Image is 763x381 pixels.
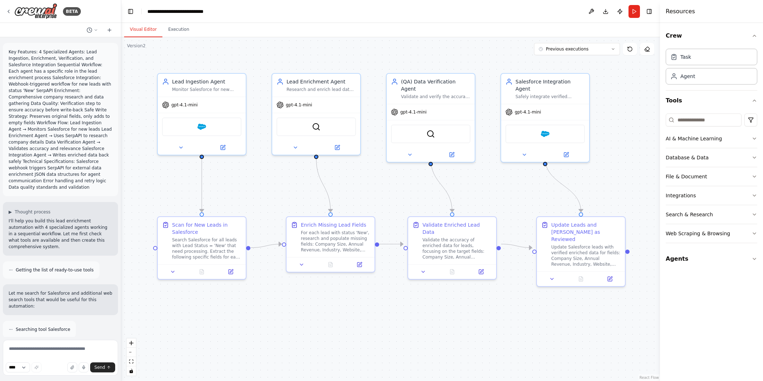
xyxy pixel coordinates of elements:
div: Version 2 [127,43,146,49]
button: Previous executions [534,43,620,55]
div: Research and enrich lead data by gathering comprehensive company information using web search and... [287,87,356,92]
div: Salesforce Integration Agent [515,78,585,92]
button: Search & Research [666,205,757,224]
button: Open in side panel [431,150,472,159]
button: Start a new chat [104,26,115,34]
button: Hide right sidebar [644,6,654,16]
button: Open in side panel [469,267,493,276]
button: Crew [666,26,757,46]
g: Edge from 05768423-fa02-4c5d-9b68-d46644d6b14f to 4811433e-bd30-4c2e-bbda-d3608b303d3e [198,158,205,212]
span: Thought process [15,209,50,215]
a: React Flow attribution [640,376,659,380]
div: AI & Machine Learning [666,135,722,142]
button: Open in side panel [546,150,586,159]
button: Open in side panel [218,267,243,276]
button: Improve this prompt [31,362,41,372]
button: Click to speak your automation idea [79,362,89,372]
button: Database & Data [666,148,757,167]
div: Lead Ingestion AgentMonitor Salesforce for new leads with status 'New' and retrieve their details... [157,73,246,155]
div: (QA) Data Verification Agent [401,78,470,92]
button: No output available [437,267,468,276]
img: Salesforce [541,130,549,138]
img: Salesforce [197,122,206,131]
button: Open in side panel [597,275,622,283]
div: Validate Enriched Lead Data [422,221,492,236]
p: Key Features: 4 Specialized Agents: Lead Ingestion, Enrichment, Verification, and Salesforce Inte... [9,49,112,190]
img: Logo [14,3,57,19]
div: Update Salesforce leads with verified enriched data for fields: Company Size, Annual Revenue, Ind... [551,244,621,267]
div: Crew [666,46,757,90]
div: Update Leads and [PERSON_NAME] as ReviewedUpdate Salesforce leads with verified enriched data for... [536,216,626,287]
p: I'll help you build this lead enrichment automation with 4 specialized agents working in a sequen... [9,218,112,250]
button: AI & Machine Learning [666,129,757,148]
div: Lead Enrichment AgentResearch and enrich lead data by gathering comprehensive company information... [272,73,361,155]
div: Tools [666,111,757,249]
div: Search Salesforce for all leads with Lead Status = 'New' that need processing. Extract the follow... [172,237,241,260]
button: zoom in [127,338,136,348]
g: Edge from 81e92411-e15a-4aa9-ba4e-1f962c6bd0c5 to a16ec466-61bc-40c3-a375-85991b44eb1e [501,241,532,251]
button: Open in side panel [202,143,243,152]
div: Validate and verify the accuracy of enriched lead data before integration into Salesforce. Ensure... [401,94,470,100]
div: Validate the accuracy of enriched data for leads, focusing on the target fields: Company Size, An... [422,237,492,260]
h4: Resources [666,7,695,16]
button: Tools [666,91,757,111]
div: File & Document [666,173,707,180]
button: Open in side panel [347,260,372,269]
button: Execution [162,22,195,37]
div: Lead Ingestion Agent [172,78,241,85]
button: No output available [566,275,596,283]
button: toggle interactivity [127,366,136,376]
nav: breadcrumb [147,8,204,15]
div: Salesforce Integration AgentSafely integrate verified enriched data back into Salesforce using a ... [500,73,590,163]
div: Update Leads and [PERSON_NAME] as Reviewed [551,221,621,243]
button: Switch to previous chat [84,26,101,34]
button: Hide left sidebar [126,6,136,16]
div: For each lead with status 'New', research and populate missing fields: Company Size, Annual Reven... [301,230,370,253]
button: File & Document [666,167,757,186]
div: Monitor Salesforce for new leads with status 'New' and retrieve their details to initiate the enr... [172,87,241,92]
g: Edge from 0e0b4f7d-bd53-4c64-80dd-83b36d8beda6 to a16ec466-61bc-40c3-a375-85991b44eb1e [542,158,585,212]
button: ▶Thought process [9,209,50,215]
div: (QA) Data Verification AgentValidate and verify the accuracy of enriched lead data before integra... [386,73,475,163]
span: gpt-4.1-mini [515,109,541,115]
g: Edge from d1edfd20-588d-4e19-8c24-926ef798b788 to 4f3bf670-456c-4aae-abd3-64089554f57e [313,158,334,212]
div: Enrich Missing Lead FieldsFor each lead with status 'New', research and populate missing fields: ... [286,216,375,273]
button: Integrations [666,186,757,205]
div: Integrations [666,192,696,199]
span: Previous executions [546,46,588,52]
span: Send [94,365,105,370]
div: React Flow controls [127,338,136,376]
div: Scan for New Leads in SalesforceSearch Salesforce for all leads with Lead Status = 'New' that nee... [157,216,246,280]
img: SerperDevTool [426,130,435,138]
button: No output available [187,267,217,276]
button: No output available [316,260,346,269]
div: Task [680,53,691,61]
button: Upload files [67,362,77,372]
button: Send [90,362,115,372]
button: Visual Editor [124,22,162,37]
span: gpt-4.1-mini [171,102,198,108]
div: Scan for New Leads in Salesforce [172,221,241,236]
span: Searching tool Salesforce [16,327,70,332]
button: Open in side panel [317,143,357,152]
div: Database & Data [666,154,709,161]
span: gpt-4.1-mini [400,109,427,115]
g: Edge from 4f3bf670-456c-4aae-abd3-64089554f57e to 81e92411-e15a-4aa9-ba4e-1f962c6bd0c5 [380,241,403,248]
div: BETA [63,7,81,16]
div: Lead Enrichment Agent [287,78,356,85]
g: Edge from 0bbdb7e8-5435-4030-87a1-a2c4bc821e68 to 81e92411-e15a-4aa9-ba4e-1f962c6bd0c5 [427,158,456,212]
button: fit view [127,357,136,366]
span: gpt-4.1-mini [286,102,312,108]
div: Safely integrate verified enriched data back into Salesforce using a preservation strategy that o... [515,94,585,100]
button: zoom out [127,348,136,357]
p: Let me search for Salesforce and additional web search tools that would be useful for this automa... [9,290,112,309]
div: Validate Enriched Lead DataValidate the accuracy of enriched data for leads, focusing on the targ... [407,216,497,280]
div: Enrich Missing Lead Fields [301,221,366,228]
div: Agent [680,73,695,80]
button: Web Scraping & Browsing [666,224,757,243]
img: SerperDevTool [312,122,321,131]
div: Search & Research [666,211,713,218]
g: Edge from 4811433e-bd30-4c2e-bbda-d3608b303d3e to 4f3bf670-456c-4aae-abd3-64089554f57e [251,241,282,251]
div: Web Scraping & Browsing [666,230,730,237]
button: Agents [666,249,757,269]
